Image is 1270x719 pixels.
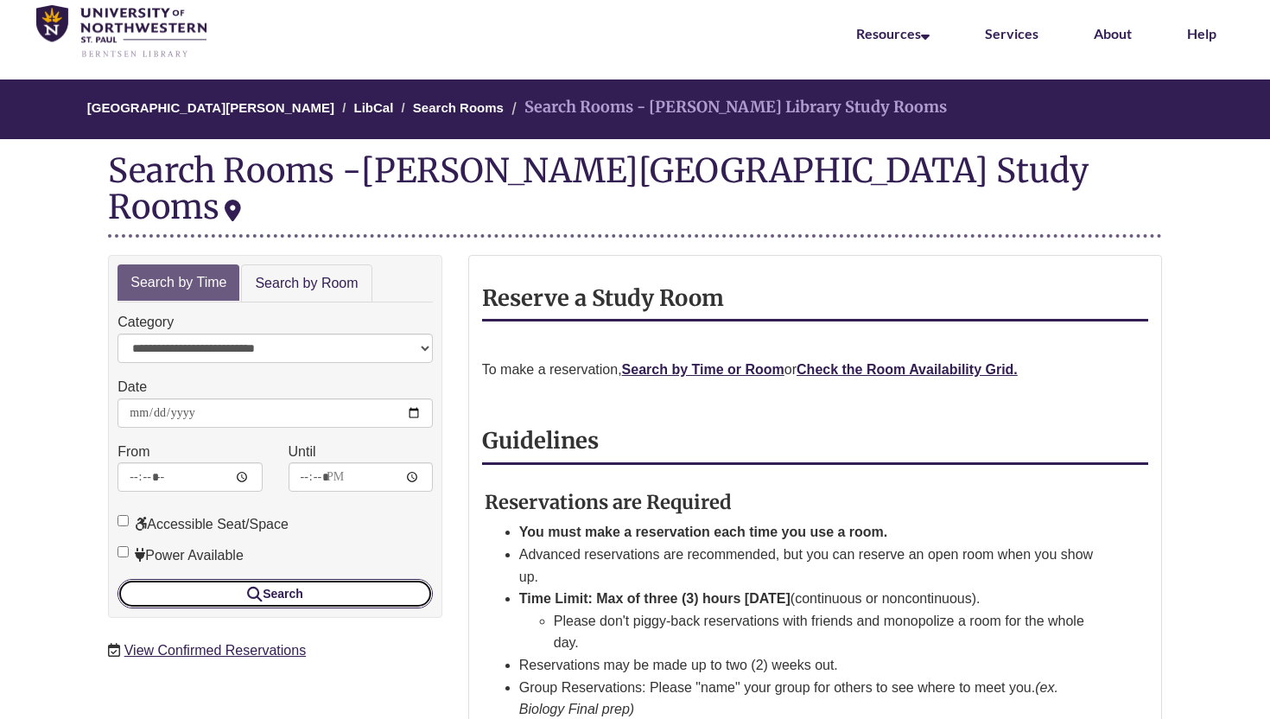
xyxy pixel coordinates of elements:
label: Power Available [117,544,244,567]
label: Date [117,376,147,398]
li: Search Rooms - [PERSON_NAME] Library Study Rooms [507,95,947,120]
a: Search by Room [241,264,371,303]
nav: Breadcrumb [108,80,1162,139]
strong: Guidelines [482,427,599,455]
a: View Confirmed Reservations [124,643,306,658]
a: Check the Room Availability Grid. [797,362,1018,377]
li: (continuous or noncontinuous). [519,588,1107,654]
label: Until [289,441,316,463]
strong: Reservations are Required [485,490,732,514]
li: Please don't piggy-back reservations with friends and monopolize a room for the whole day. [554,610,1107,654]
a: Services [985,25,1038,41]
a: [GEOGRAPHIC_DATA][PERSON_NAME] [87,100,334,115]
label: From [117,441,149,463]
p: To make a reservation, or [482,359,1148,381]
strong: Reserve a Study Room [482,284,724,312]
li: Advanced reservations are recommended, but you can reserve an open room when you show up. [519,544,1107,588]
a: Search by Time [117,264,239,302]
input: Power Available [117,546,129,557]
div: Search Rooms - [108,152,1162,237]
img: UNWSP Library Logo [36,5,206,59]
a: About [1094,25,1132,41]
input: Accessible Seat/Space [117,515,129,526]
a: Search by Time or Room [622,362,784,377]
div: [PERSON_NAME][GEOGRAPHIC_DATA] Study Rooms [108,150,1089,227]
label: Accessible Seat/Space [117,513,289,536]
button: Search [117,579,433,608]
a: Resources [856,25,930,41]
a: Help [1187,25,1216,41]
a: Search Rooms [413,100,504,115]
label: Category [117,311,174,334]
strong: Time Limit: Max of three (3) hours [DATE] [519,591,791,606]
li: Reservations may be made up to two (2) weeks out. [519,654,1107,677]
a: LibCal [354,100,394,115]
strong: You must make a reservation each time you use a room. [519,525,888,539]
